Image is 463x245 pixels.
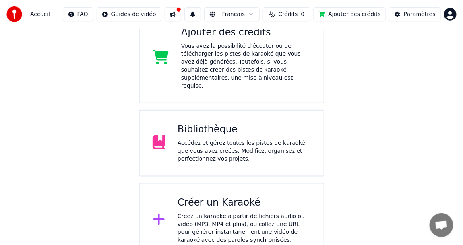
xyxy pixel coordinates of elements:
[63,7,93,21] button: FAQ
[181,42,311,90] div: Vous avez la possibilité d'écouter ou de télécharger les pistes de karaoké que vous avez déjà gén...
[301,10,305,18] span: 0
[97,7,161,21] button: Guides de vidéo
[30,10,50,18] nav: breadcrumb
[30,10,50,18] span: Accueil
[178,123,311,136] div: Bibliothèque
[263,7,310,21] button: Crédits0
[6,6,22,22] img: youka
[178,212,311,244] div: Créez un karaoké à partir de fichiers audio ou vidéo (MP3, MP4 et plus), ou collez une URL pour g...
[430,213,453,237] div: Ouvrir le chat
[178,196,311,209] div: Créer un Karaoké
[404,10,436,18] div: Paramètres
[178,139,311,163] div: Accédez et gérez toutes les pistes de karaoké que vous avez créées. Modifiez, organisez et perfec...
[389,7,441,21] button: Paramètres
[181,26,311,39] div: Ajouter des crédits
[314,7,386,21] button: Ajouter des crédits
[278,10,298,18] span: Crédits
